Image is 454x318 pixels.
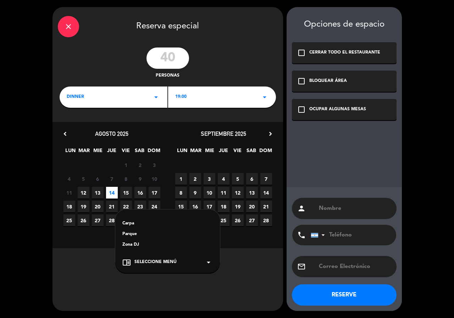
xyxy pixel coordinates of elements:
[92,173,104,185] span: 6
[311,225,389,245] input: Teléfono
[297,231,306,239] i: phone
[260,93,269,101] i: arrow_drop_down
[260,214,272,226] span: 28
[92,214,104,226] span: 27
[246,187,258,199] span: 13
[52,7,283,44] div: Reserva especial
[232,201,244,212] span: 19
[156,72,179,79] span: personas
[106,173,118,185] span: 7
[232,187,244,199] span: 12
[175,94,187,101] span: 19:00
[267,130,274,138] i: chevron_right
[149,201,160,212] span: 24
[65,146,76,158] span: LUN
[232,214,244,226] span: 26
[189,187,201,199] span: 9
[175,173,187,185] span: 1
[246,214,258,226] span: 27
[122,241,213,249] div: Zona DJ
[134,159,146,171] span: 2
[218,146,229,158] span: JUE
[297,77,306,85] i: check_box_outline_blank
[78,201,89,212] span: 19
[149,159,160,171] span: 3
[63,187,75,199] span: 11
[204,146,216,158] span: MIE
[152,93,160,101] i: arrow_drop_down
[218,201,229,212] span: 18
[260,187,272,199] span: 14
[246,173,258,185] span: 6
[120,146,132,158] span: VIE
[201,130,246,137] span: septiembre 2025
[232,146,243,158] span: VIE
[245,146,257,158] span: SAB
[61,130,69,138] i: chevron_left
[92,187,104,199] span: 13
[106,201,118,212] span: 21
[134,259,177,266] span: Seleccione Menú
[64,22,73,31] i: close
[92,201,104,212] span: 20
[204,258,213,267] i: arrow_drop_down
[204,201,215,212] span: 17
[259,146,271,158] span: DOM
[63,201,75,212] span: 18
[292,284,397,306] button: RESERVE
[189,173,201,185] span: 2
[309,78,347,85] div: BLOQUEAR ÁREA
[122,258,131,267] i: chrome_reader_mode
[106,187,118,199] span: 14
[134,173,146,185] span: 9
[92,146,104,158] span: MIE
[189,201,201,212] span: 16
[218,173,229,185] span: 4
[292,19,397,30] div: Opciones de espacio
[318,262,391,272] input: Correo Electrónico
[67,94,84,101] span: dinner
[146,48,189,69] input: 0
[78,146,90,158] span: MAR
[297,49,306,57] i: check_box_outline_blank
[260,173,272,185] span: 7
[218,214,229,226] span: 25
[260,201,272,212] span: 21
[106,214,118,226] span: 28
[176,146,188,158] span: LUN
[190,146,202,158] span: MAR
[63,173,75,185] span: 4
[204,173,215,185] span: 3
[311,225,327,245] div: Argentina: +54
[120,173,132,185] span: 8
[175,187,187,199] span: 8
[218,187,229,199] span: 11
[120,187,132,199] span: 15
[148,146,159,158] span: DOM
[120,201,132,212] span: 22
[78,214,89,226] span: 26
[297,204,306,213] i: person
[78,187,89,199] span: 12
[120,159,132,171] span: 1
[106,146,118,158] span: JUE
[175,201,187,212] span: 15
[309,49,380,56] div: CERRAR TODO EL RESTAURANTE
[297,262,306,271] i: email
[149,173,160,185] span: 10
[95,130,128,137] span: agosto 2025
[232,173,244,185] span: 5
[122,231,213,238] div: Parque
[122,220,213,227] div: Carpa
[134,146,145,158] span: SAB
[149,187,160,199] span: 17
[63,214,75,226] span: 25
[318,203,391,213] input: Nombre
[134,187,146,199] span: 16
[204,187,215,199] span: 10
[246,201,258,212] span: 20
[134,201,146,212] span: 23
[297,105,306,114] i: check_box_outline_blank
[309,106,366,113] div: OCUPAR ALGUNAS MESAS
[78,173,89,185] span: 5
